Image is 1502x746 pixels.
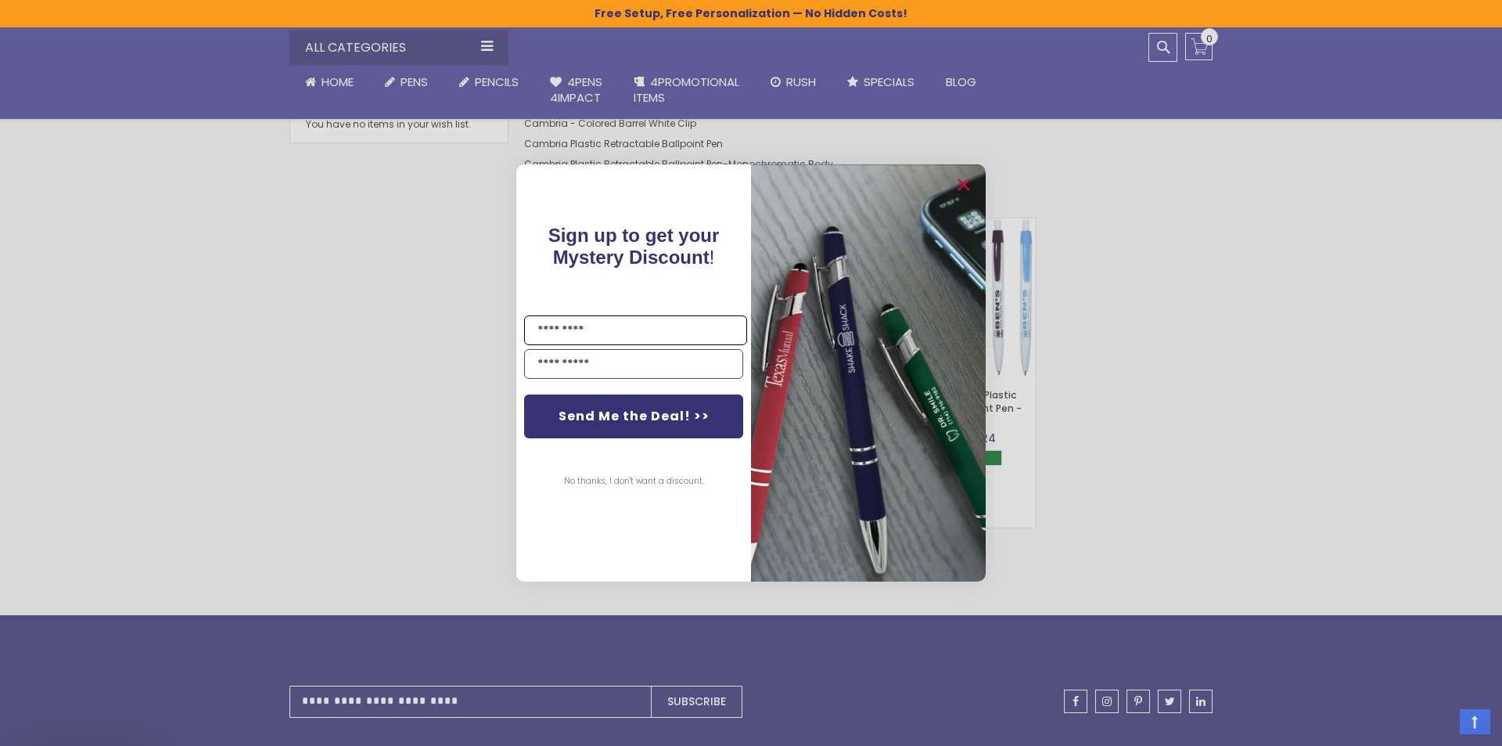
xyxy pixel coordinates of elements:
img: pop-up-image [751,164,986,582]
span: Sign up to get your Mystery Discount [548,225,720,268]
button: Close dialog [951,172,976,197]
button: Send Me the Deal! >> [524,395,743,438]
iframe: Google Customer Reviews [1373,704,1502,746]
button: No thanks, I don't want a discount. [556,462,712,501]
span: ! [548,225,720,268]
